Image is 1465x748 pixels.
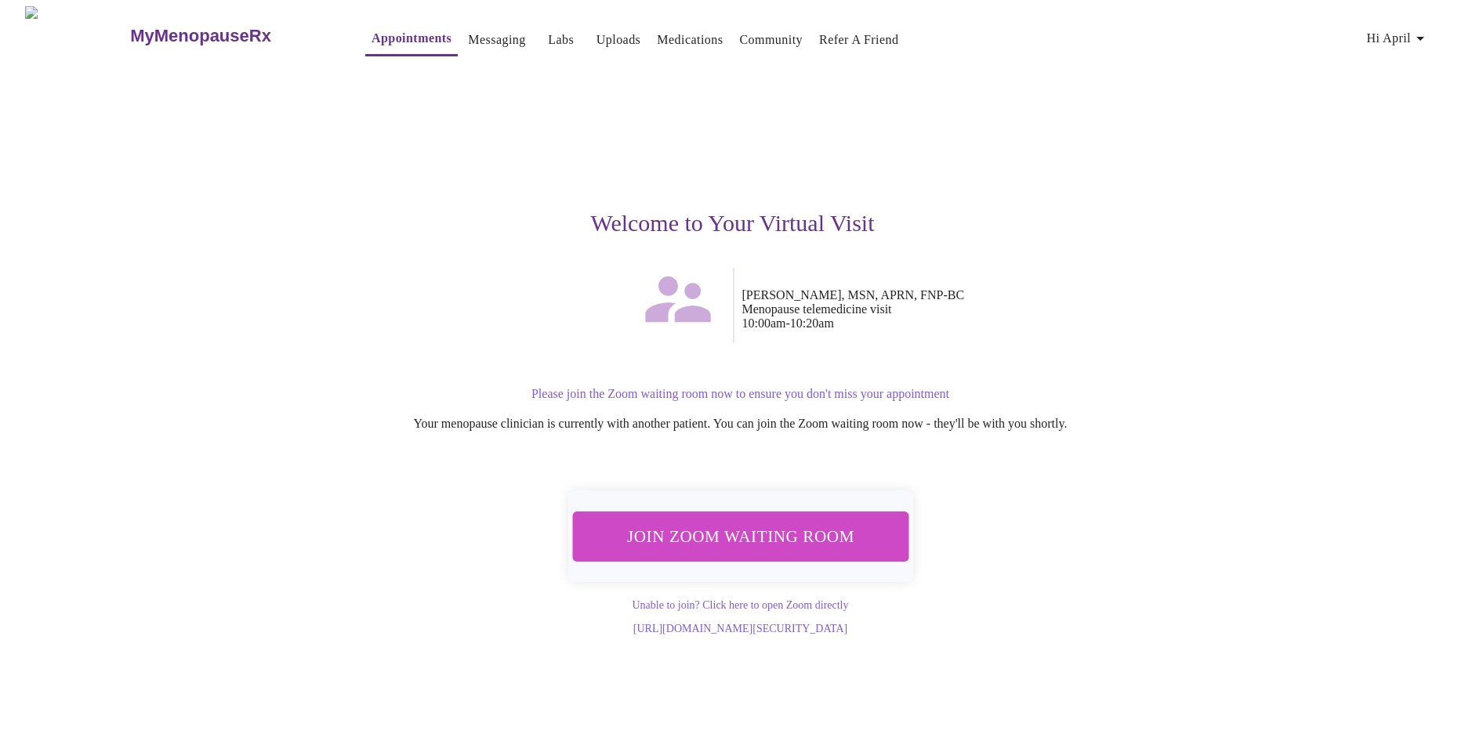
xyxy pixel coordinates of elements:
[548,29,574,51] a: Labs
[266,387,1216,401] p: Please join the Zoom waiting room now to ensure you don't miss your appointment
[590,24,647,56] button: Uploads
[813,24,905,56] button: Refer a Friend
[742,288,1216,331] p: [PERSON_NAME], MSN, APRN, FNP-BC Menopause telemedicine visit 10:00am - 10:20am
[130,26,271,46] h3: MyMenopauseRx
[1360,23,1436,54] button: Hi April
[266,417,1216,431] p: Your menopause clinician is currently with another patient. You can join the Zoom waiting room no...
[590,522,891,551] span: Join Zoom Waiting Room
[739,29,803,51] a: Community
[1366,27,1430,49] span: Hi April
[250,210,1216,237] h3: Welcome to Your Virtual Visit
[819,29,899,51] a: Refer a Friend
[536,24,586,56] button: Labs
[657,29,723,51] a: Medications
[25,6,129,65] img: MyMenopauseRx Logo
[597,29,641,51] a: Uploads
[632,599,848,611] a: Unable to join? Click here to open Zoom directly
[651,24,729,56] button: Medications
[462,24,531,56] button: Messaging
[468,29,525,51] a: Messaging
[569,511,912,562] button: Join Zoom Waiting Room
[372,27,451,49] a: Appointments
[129,9,334,63] a: MyMenopauseRx
[633,623,847,634] a: [URL][DOMAIN_NAME][SECURITY_DATA]
[365,23,458,56] button: Appointments
[733,24,809,56] button: Community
